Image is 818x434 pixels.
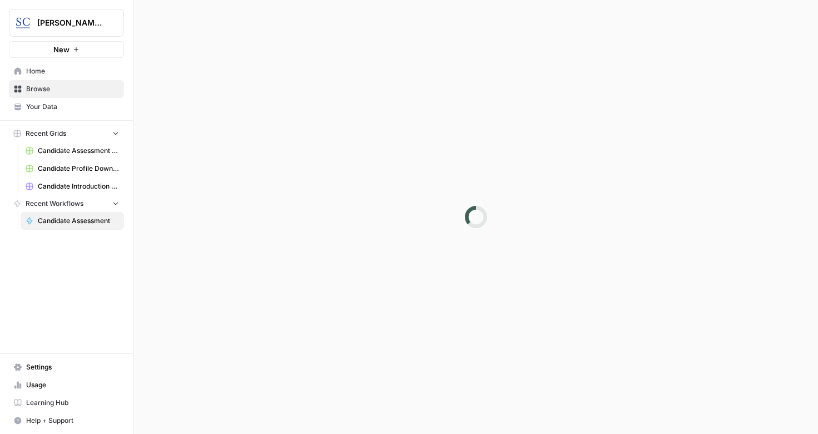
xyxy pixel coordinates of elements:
[9,62,124,80] a: Home
[37,17,105,28] span: [PERSON_NAME] [GEOGRAPHIC_DATA]
[9,358,124,376] a: Settings
[9,80,124,98] a: Browse
[26,362,119,372] span: Settings
[21,142,124,160] a: Candidate Assessment Download Sheet
[21,177,124,195] a: Candidate Introduction Download Sheet
[26,84,119,94] span: Browse
[21,212,124,230] a: Candidate Assessment
[38,216,119,226] span: Candidate Assessment
[21,160,124,177] a: Candidate Profile Download Sheet
[26,416,119,426] span: Help + Support
[26,199,83,209] span: Recent Workflows
[53,44,70,55] span: New
[38,164,119,174] span: Candidate Profile Download Sheet
[9,394,124,412] a: Learning Hub
[9,125,124,142] button: Recent Grids
[38,146,119,156] span: Candidate Assessment Download Sheet
[9,9,124,37] button: Workspace: Stanton Chase Nashville
[9,376,124,394] a: Usage
[9,412,124,430] button: Help + Support
[26,102,119,112] span: Your Data
[26,398,119,408] span: Learning Hub
[26,129,66,139] span: Recent Grids
[9,195,124,212] button: Recent Workflows
[26,380,119,390] span: Usage
[38,181,119,191] span: Candidate Introduction Download Sheet
[9,98,124,116] a: Your Data
[9,41,124,58] button: New
[13,13,33,33] img: Stanton Chase Nashville Logo
[26,66,119,76] span: Home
